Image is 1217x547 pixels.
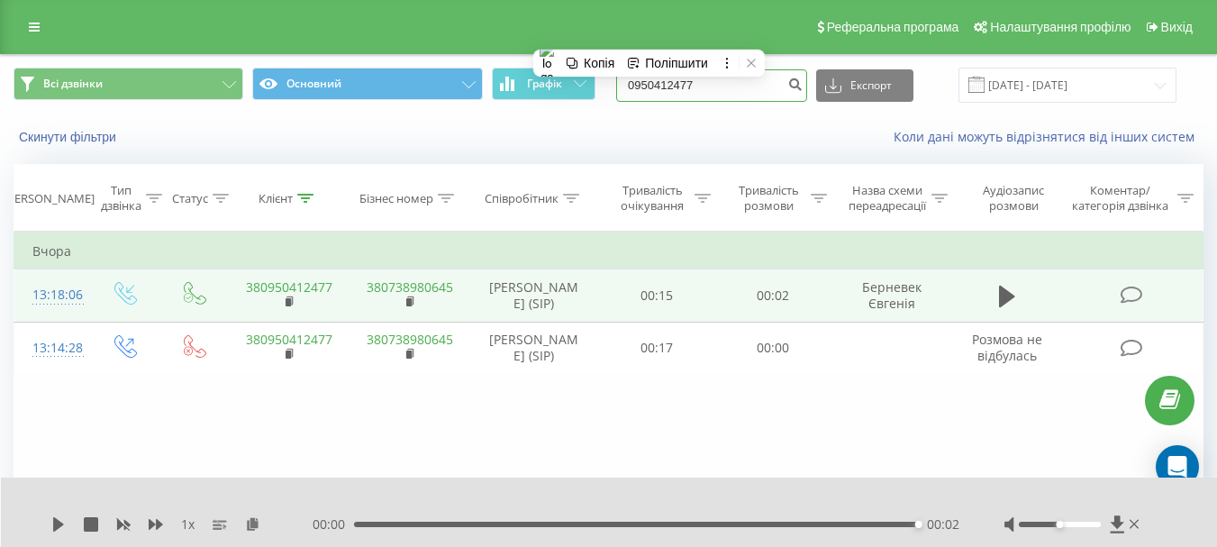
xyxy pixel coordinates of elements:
[259,191,293,206] div: Клієнт
[1161,20,1193,34] span: Вихід
[527,77,562,90] span: Графік
[831,269,952,322] td: Берневек Євгенія
[4,191,95,206] div: [PERSON_NAME]
[827,20,959,34] span: Реферальна програма
[731,183,806,214] div: Тривалість розмови
[14,233,1203,269] td: Вчора
[181,515,195,533] span: 1 x
[816,69,913,102] button: Експорт
[14,129,125,145] button: Скинути фільтри
[1156,445,1199,488] div: Open Intercom Messenger
[172,191,208,206] div: Статус
[848,183,927,214] div: Назва схеми переадресації
[14,68,243,100] button: Всі дзвінки
[469,269,599,322] td: [PERSON_NAME] (SIP)
[43,77,103,91] span: Всі дзвінки
[990,20,1131,34] span: Налаштування профілю
[367,331,453,348] a: 380738980645
[968,183,1059,214] div: Аудіозапис розмови
[492,68,595,100] button: Графік
[101,183,141,214] div: Тип дзвінка
[1067,183,1173,214] div: Коментар/категорія дзвінка
[972,331,1042,364] span: Розмова не відбулась
[246,278,332,296] a: 380950412477
[715,322,831,374] td: 00:00
[252,68,482,100] button: Основний
[715,269,831,322] td: 00:02
[313,515,354,533] span: 00:00
[485,191,559,206] div: Співробітник
[359,191,433,206] div: Бізнес номер
[927,515,959,533] span: 00:02
[615,183,690,214] div: Тривалість очікування
[915,521,922,528] div: Accessibility label
[32,331,70,366] div: 13:14:28
[599,269,715,322] td: 00:15
[32,278,70,313] div: 13:18:06
[367,278,453,296] a: 380738980645
[469,322,599,374] td: [PERSON_NAME] (SIP)
[616,69,807,102] input: Пошук за номером
[246,331,332,348] a: 380950412477
[599,322,715,374] td: 00:17
[1056,521,1063,528] div: Accessibility label
[894,128,1203,145] a: Коли дані можуть відрізнятися вiд інших систем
